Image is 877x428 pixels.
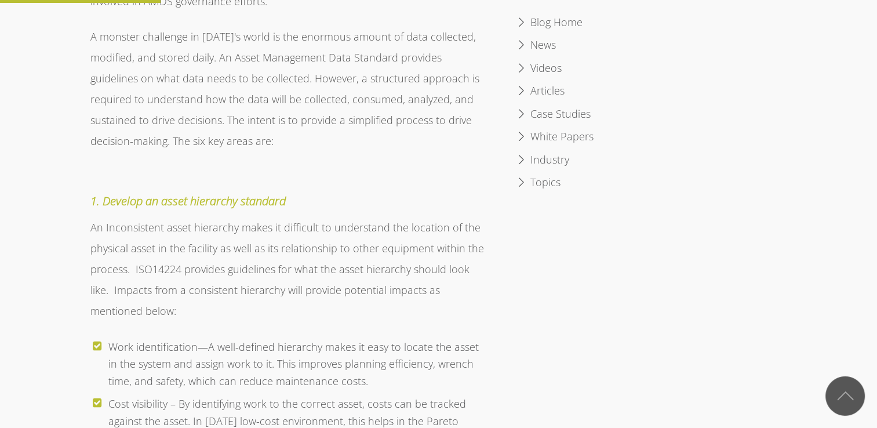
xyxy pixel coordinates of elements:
[519,60,573,77] a: Videos
[108,336,489,393] li: Work identification—A well-defined hierarchy makes it easy to locate the asset in the system and ...
[519,11,787,200] div: Navigation Menu
[90,30,479,148] span: 's world is the enormous amount of data collected, modified, and stored daily. An Asset Managemen...
[519,174,572,191] a: Topics
[519,14,594,31] a: Blog Home
[519,82,576,100] a: Articles
[519,106,602,123] a: Case Studies
[90,193,286,209] em: 1. Develop an asset hierarchy standard
[519,151,581,169] a: Industry
[90,220,484,318] span: An Inconsistent asset hierarchy makes it difficult to understand the location of the physical ass...
[519,37,567,54] a: News
[90,30,234,43] span: A monster challenge in [DATE]
[519,128,605,146] a: White Papers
